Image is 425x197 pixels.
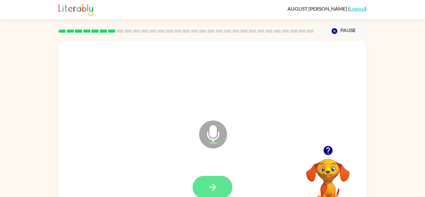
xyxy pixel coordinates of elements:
a: Logout [350,6,365,12]
span: AUGUST [PERSON_NAME] [287,6,348,12]
div: ( ) [287,6,367,12]
button: Pause [321,24,367,38]
img: Literably [58,2,93,16]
